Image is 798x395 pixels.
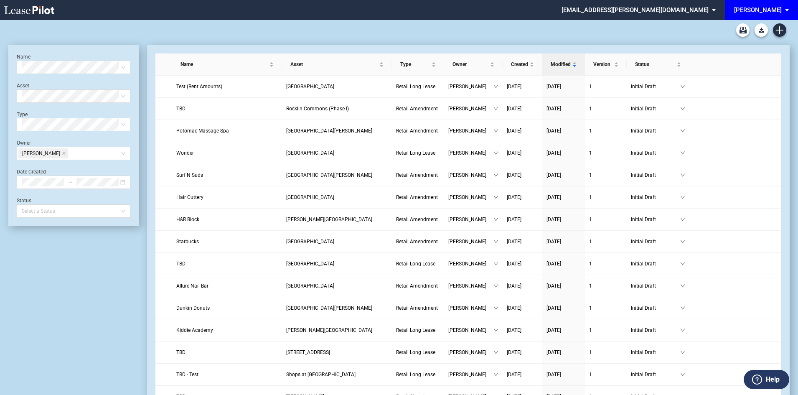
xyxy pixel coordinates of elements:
span: [DATE] [546,172,561,178]
span: 1 [589,305,592,311]
span: [DATE] [546,106,561,112]
label: Asset [17,83,29,89]
span: [DATE] [507,84,521,89]
a: [DATE] [546,215,581,224]
span: down [493,283,498,288]
span: Burtonsville Crossing [286,84,334,89]
span: [PERSON_NAME] [448,370,493,379]
span: 1 [589,106,592,112]
label: Status [17,198,31,204]
a: [DATE] [546,193,581,201]
span: down [493,350,498,355]
span: [DATE] [546,128,561,134]
a: Allure Nail Bar [176,282,278,290]
a: Retail Amendment [396,282,440,290]
span: Retail Long Lease [396,372,435,377]
span: close [62,151,66,155]
a: Retail Long Lease [396,149,440,157]
span: [PERSON_NAME] [22,149,60,158]
span: [DATE] [546,349,561,355]
a: TBD [176,348,278,357]
span: 1 [589,172,592,178]
a: [GEOGRAPHIC_DATA] [286,282,388,290]
span: Neelsville Village Center [286,150,334,156]
span: down [493,84,498,89]
span: Wonder [176,150,194,156]
span: [DATE] [507,217,521,222]
span: Modified [551,60,571,69]
a: Create new document [773,23,786,37]
a: [DATE] [546,326,581,334]
span: [DATE] [546,283,561,289]
a: [DATE] [546,171,581,179]
span: [DATE] [507,194,521,200]
span: down [680,128,685,133]
th: Version [585,54,627,76]
a: [GEOGRAPHIC_DATA][PERSON_NAME] [286,304,388,312]
a: Retail Amendment [396,304,440,312]
a: [DATE] [507,326,538,334]
span: Hair Cuttery [176,194,203,200]
a: TBD [176,104,278,113]
span: [PERSON_NAME] [448,149,493,157]
a: [GEOGRAPHIC_DATA] [286,237,388,246]
span: [PERSON_NAME] [448,237,493,246]
a: 1 [589,348,623,357]
a: [DATE] [507,282,538,290]
span: 1 [589,327,592,333]
span: Initial Draft [631,282,680,290]
a: Retail Amendment [396,215,440,224]
span: Initial Draft [631,127,680,135]
span: [DATE] [546,239,561,245]
span: 15 VerValen Street [286,349,330,355]
a: Retail Long Lease [396,326,440,334]
a: Retail Long Lease [396,370,440,379]
a: Archive [736,23,750,37]
a: [DATE] [507,304,538,312]
span: Version [593,60,612,69]
a: [DATE] [546,304,581,312]
span: Van Dorn Plaza [286,327,372,333]
a: 1 [589,370,623,379]
span: Cabin John Village [286,305,372,311]
a: [GEOGRAPHIC_DATA] [286,149,388,157]
a: TBD [176,260,278,268]
span: Retail Amendment [396,106,438,112]
a: [DATE] [546,348,581,357]
span: Allure Nail Bar [176,283,208,289]
span: Jon Blank [18,148,68,158]
a: 1 [589,282,623,290]
span: Retail Long Lease [396,84,435,89]
span: [DATE] [507,283,521,289]
span: down [680,84,685,89]
a: [PERSON_NAME][GEOGRAPHIC_DATA] [286,326,388,334]
a: Retail Amendment [396,237,440,246]
a: 1 [589,215,623,224]
span: down [680,372,685,377]
span: 1 [589,150,592,156]
a: 1 [589,304,623,312]
span: [DATE] [546,150,561,156]
span: Retail Long Lease [396,150,435,156]
a: Rocklin Commons (Phase I) [286,104,388,113]
button: Help [744,370,789,389]
a: [DATE] [546,149,581,157]
span: down [680,283,685,288]
th: Asset [282,54,392,76]
span: [DATE] [507,150,521,156]
span: down [680,173,685,178]
a: 1 [589,127,623,135]
span: down [493,150,498,155]
span: down [493,173,498,178]
span: 1 [589,217,592,222]
span: swap-right [67,179,73,185]
span: [DATE] [546,194,561,200]
span: [PERSON_NAME] [448,326,493,334]
span: [DATE] [507,372,521,377]
a: [DATE] [546,260,581,268]
button: Download Blank Form [755,23,768,37]
span: down [680,306,685,311]
a: [DATE] [546,104,581,113]
span: [DATE] [507,261,521,267]
a: [DATE] [507,104,538,113]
